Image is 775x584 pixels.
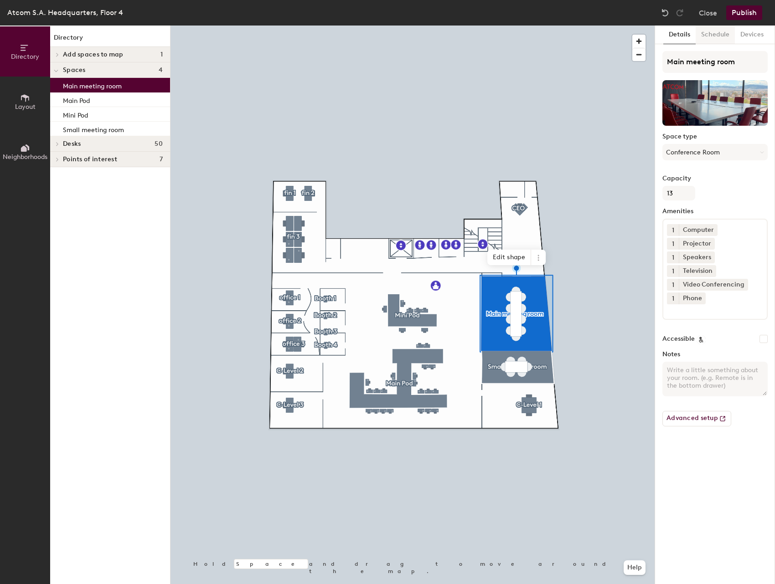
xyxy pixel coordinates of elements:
[679,279,748,291] div: Video Conferencing
[50,33,170,47] h1: Directory
[15,103,36,111] span: Layout
[735,26,769,44] button: Devices
[672,266,674,276] span: 1
[672,239,674,249] span: 1
[487,250,531,265] span: Edit shape
[662,335,695,343] label: Accessible
[63,80,122,90] p: Main meeting room
[63,67,86,74] span: Spaces
[661,8,670,17] img: Undo
[7,7,123,18] div: Atcom S.A. Headquarters, Floor 4
[667,265,679,277] button: 1
[672,294,674,303] span: 1
[624,560,646,575] button: Help
[662,351,768,358] label: Notes
[667,238,679,250] button: 1
[667,224,679,236] button: 1
[679,292,706,304] div: Phone
[726,5,762,20] button: Publish
[662,80,768,126] img: The space named Main meeting room
[662,133,768,140] label: Space type
[159,67,163,74] span: 4
[11,53,39,61] span: Directory
[679,251,715,263] div: Speakers
[63,94,90,105] p: Main Pod
[679,224,718,236] div: Computer
[699,5,717,20] button: Close
[155,140,163,148] span: 50
[672,225,674,235] span: 1
[63,156,117,163] span: Points of interest
[667,251,679,263] button: 1
[63,140,81,148] span: Desks
[675,8,684,17] img: Redo
[672,280,674,290] span: 1
[160,51,163,58] span: 1
[663,26,696,44] button: Details
[63,123,124,134] p: Small meeting room
[3,153,47,161] span: Neighborhoods
[160,156,163,163] span: 7
[679,238,715,250] div: Projector
[63,51,124,58] span: Add spaces to map
[662,208,768,215] label: Amenities
[667,292,679,304] button: 1
[679,265,716,277] div: Television
[662,411,731,426] button: Advanced setup
[672,253,674,262] span: 1
[662,144,768,160] button: Conference Room
[63,109,88,119] p: Mini Pod
[696,26,735,44] button: Schedule
[667,279,679,291] button: 1
[662,175,768,182] label: Capacity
